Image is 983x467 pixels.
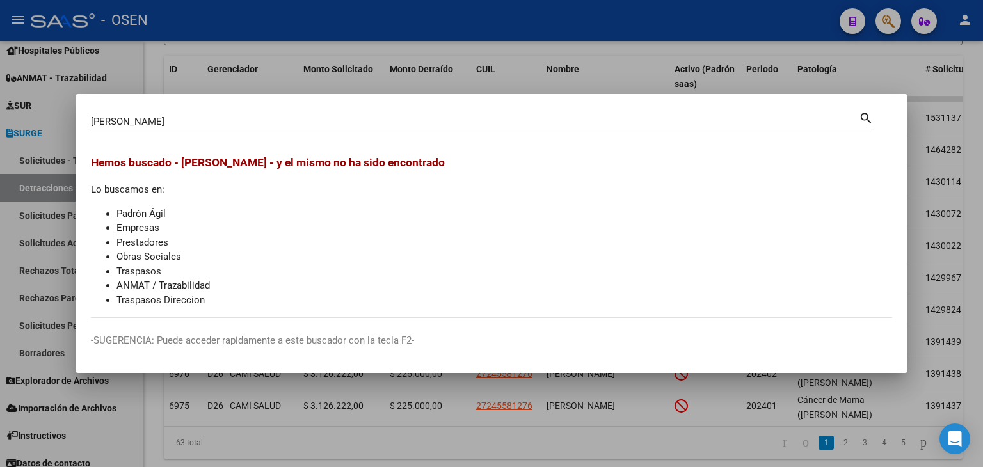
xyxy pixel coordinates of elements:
li: Traspasos Direccion [116,293,892,308]
span: Hemos buscado - [PERSON_NAME] - y el mismo no ha sido encontrado [91,156,445,169]
p: -SUGERENCIA: Puede acceder rapidamente a este buscador con la tecla F2- [91,333,892,348]
li: Obras Sociales [116,249,892,264]
li: Padrón Ágil [116,207,892,221]
li: Empresas [116,221,892,235]
div: Lo buscamos en: [91,154,892,307]
li: Prestadores [116,235,892,250]
li: Traspasos [116,264,892,279]
div: Open Intercom Messenger [939,423,970,454]
li: ANMAT / Trazabilidad [116,278,892,293]
mat-icon: search [859,109,874,125]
